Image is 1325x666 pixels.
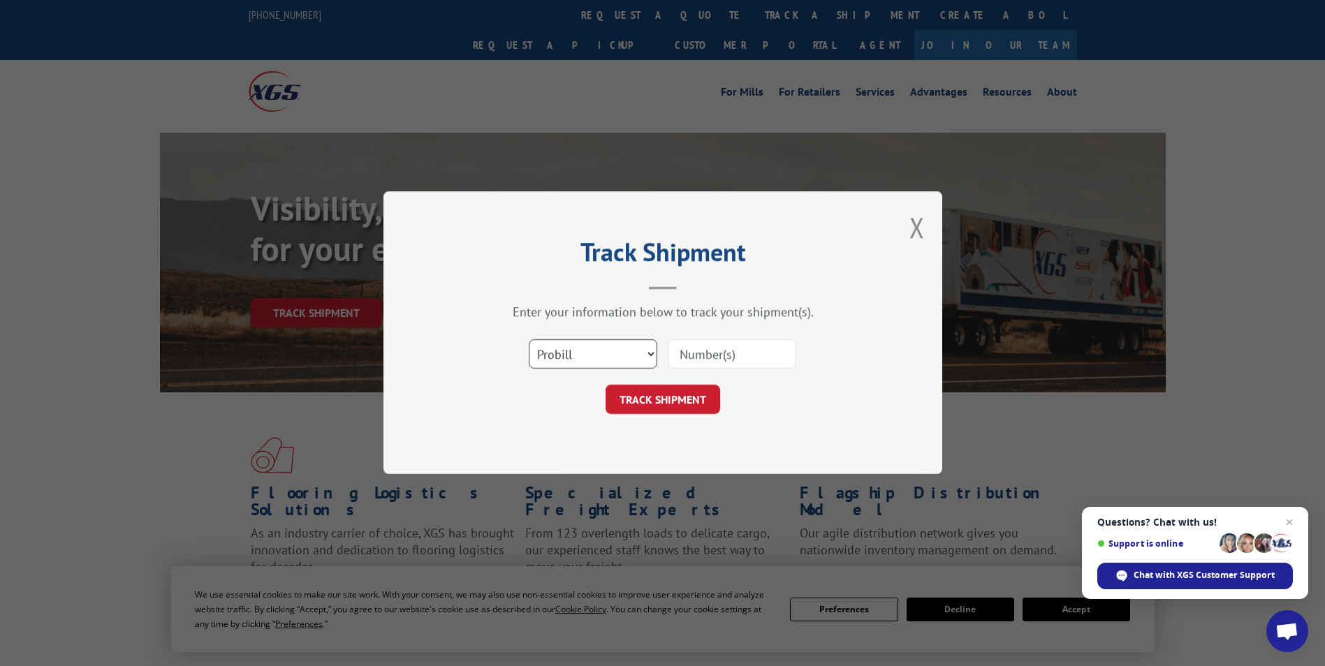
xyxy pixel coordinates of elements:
[453,304,872,320] div: Enter your information below to track your shipment(s).
[909,209,925,246] button: Close modal
[1097,563,1293,589] div: Chat with XGS Customer Support
[1134,569,1275,582] span: Chat with XGS Customer Support
[1266,610,1308,652] div: Open chat
[453,242,872,269] h2: Track Shipment
[1281,514,1298,531] span: Close chat
[606,385,720,415] button: TRACK SHIPMENT
[1097,517,1293,528] span: Questions? Chat with us!
[1097,538,1215,549] span: Support is online
[668,340,796,369] input: Number(s)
